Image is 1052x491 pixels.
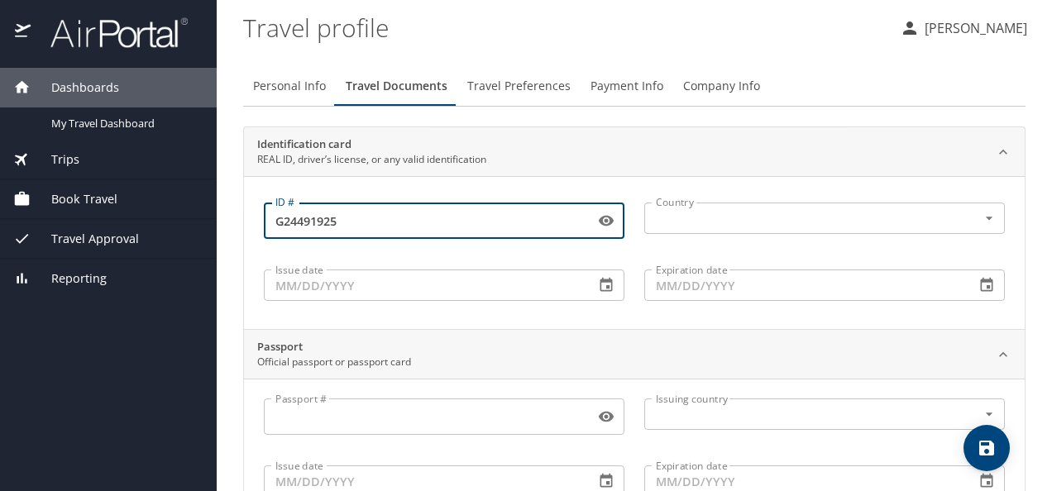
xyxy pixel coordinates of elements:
[467,76,571,97] span: Travel Preferences
[591,76,663,97] span: Payment Info
[15,17,32,49] img: icon-airportal.png
[257,339,411,355] h2: Passport
[31,79,119,97] span: Dashboards
[51,116,197,131] span: My Travel Dashboard
[244,330,1025,379] div: PassportOfficial passport or passport card
[257,136,486,153] h2: Identification card
[31,269,107,288] span: Reporting
[644,269,962,301] input: MM/DD/YYYY
[683,76,760,97] span: Company Info
[257,152,486,167] p: REAL ID, driver’s license, or any valid identification
[979,208,999,228] button: Open
[893,13,1034,43] button: [PERSON_NAME]
[244,176,1025,329] div: Identification cardREAL ID, driver’s license, or any valid identification
[253,76,326,97] span: Personal Info
[964,425,1010,471] button: save
[243,66,1026,106] div: Profile
[31,190,117,208] span: Book Travel
[32,17,188,49] img: airportal-logo.png
[257,355,411,369] p: Official passport or passport card
[31,230,139,248] span: Travel Approval
[264,269,581,301] input: MM/DD/YYYY
[243,2,887,53] h1: Travel profile
[346,76,447,97] span: Travel Documents
[920,18,1027,38] p: [PERSON_NAME]
[244,127,1025,177] div: Identification cardREAL ID, driver’s license, or any valid identification
[31,150,79,169] span: Trips
[979,404,999,424] button: Open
